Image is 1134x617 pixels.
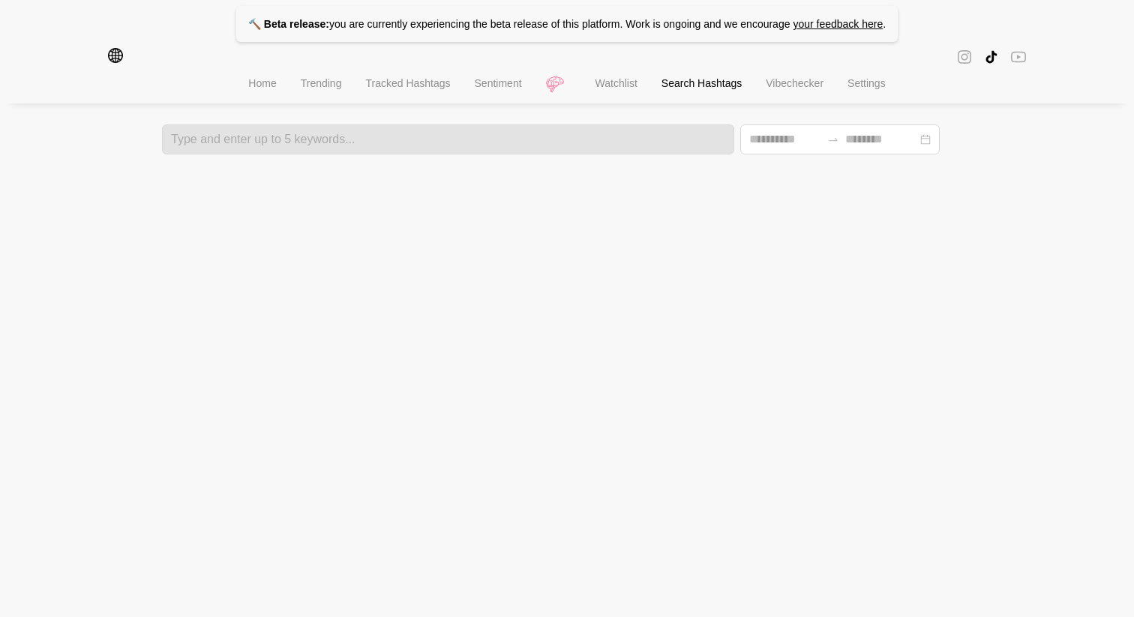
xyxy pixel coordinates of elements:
[365,77,450,89] span: Tracked Hashtags
[847,77,886,89] span: Settings
[957,48,972,66] span: instagram
[248,77,276,89] span: Home
[1011,48,1026,65] span: youtube
[595,77,637,89] span: Watchlist
[301,77,342,89] span: Trending
[108,48,123,66] span: global
[661,77,742,89] span: Search Hashtags
[236,6,898,42] p: you are currently experiencing the beta release of this platform. Work is ongoing and we encourage .
[248,18,329,30] strong: 🔨 Beta release:
[475,77,522,89] span: Sentiment
[827,133,839,145] span: swap-right
[827,133,839,145] span: to
[766,77,823,89] span: Vibechecker
[793,18,883,30] a: your feedback here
